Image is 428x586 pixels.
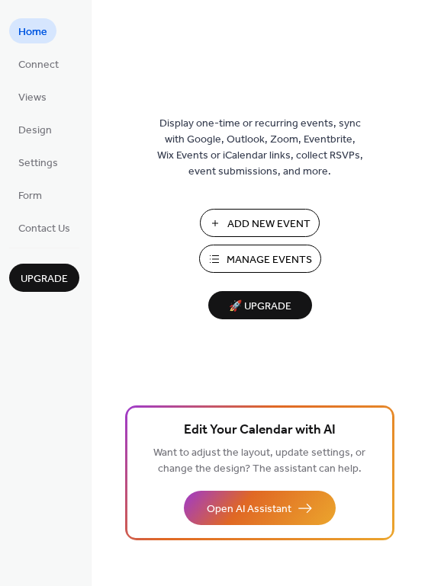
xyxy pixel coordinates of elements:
[9,51,68,76] a: Connect
[18,24,47,40] span: Home
[9,117,61,142] a: Design
[184,420,336,441] span: Edit Your Calendar with AI
[18,90,47,106] span: Views
[9,18,56,43] a: Home
[21,271,68,287] span: Upgrade
[208,291,312,319] button: 🚀 Upgrade
[217,296,303,317] span: 🚀 Upgrade
[18,155,58,171] span: Settings
[227,216,311,232] span: Add New Event
[184,491,336,525] button: Open AI Assistant
[9,84,56,109] a: Views
[9,215,79,240] a: Contact Us
[153,443,365,479] span: Want to adjust the layout, update settings, or change the design? The assistant can help.
[9,182,51,207] a: Form
[18,188,42,204] span: Form
[207,501,291,517] span: Open AI Assistant
[200,209,320,237] button: Add New Event
[157,116,363,180] span: Display one-time or recurring events, sync with Google, Outlook, Zoom, Eventbrite, Wix Events or ...
[9,149,67,175] a: Settings
[9,264,79,292] button: Upgrade
[227,252,312,268] span: Manage Events
[199,245,321,273] button: Manage Events
[18,123,52,139] span: Design
[18,57,59,73] span: Connect
[18,221,70,237] span: Contact Us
